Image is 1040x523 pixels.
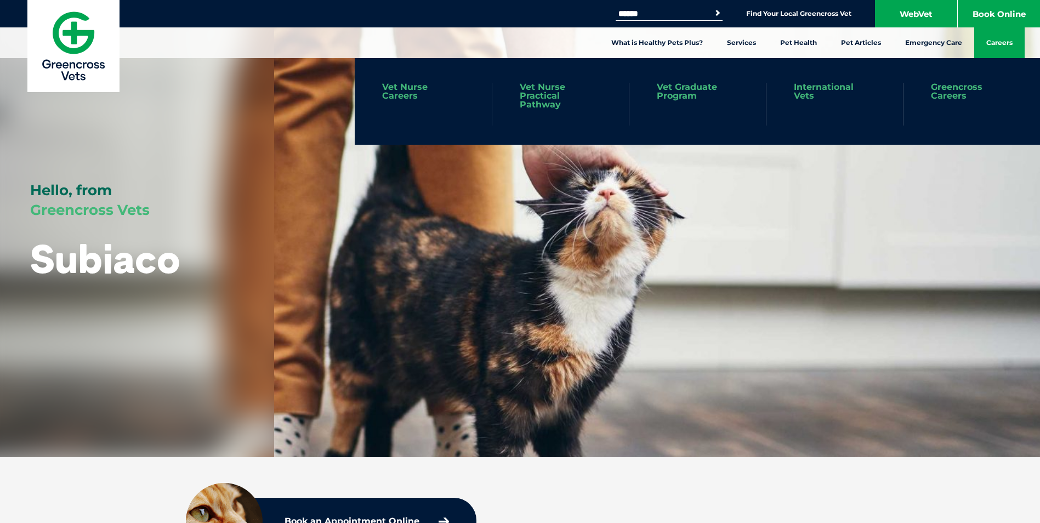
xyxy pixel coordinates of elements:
[715,27,768,58] a: Services
[794,83,876,100] a: International Vets
[30,237,180,280] h1: Subiaco
[974,27,1025,58] a: Careers
[768,27,829,58] a: Pet Health
[30,181,112,199] span: Hello, from
[382,83,464,100] a: Vet Nurse Careers
[931,83,1013,100] a: Greencross Careers
[520,83,601,109] a: Vet Nurse Practical Pathway
[657,83,738,100] a: Vet Graduate Program
[746,9,851,18] a: Find Your Local Greencross Vet
[599,27,715,58] a: What is Healthy Pets Plus?
[712,8,723,19] button: Search
[893,27,974,58] a: Emergency Care
[30,201,150,219] span: Greencross Vets
[829,27,893,58] a: Pet Articles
